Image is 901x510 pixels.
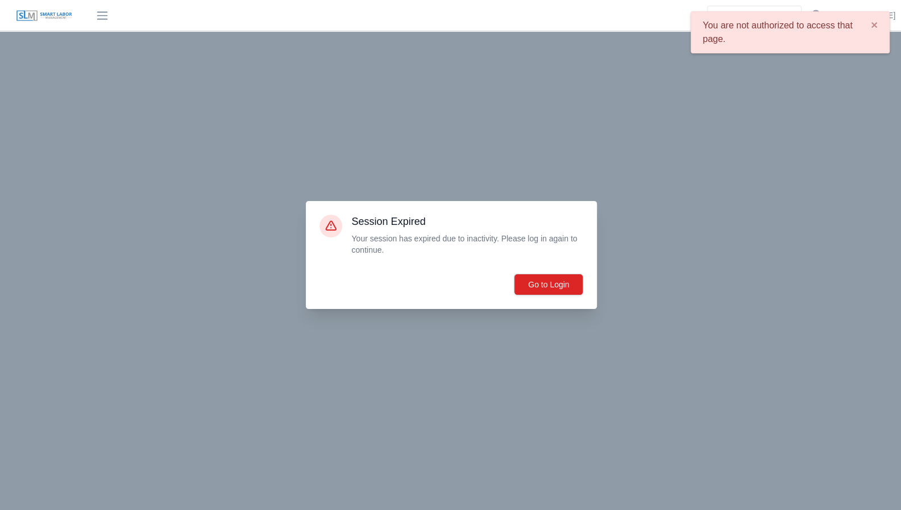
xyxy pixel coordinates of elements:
[830,10,895,22] a: [PERSON_NAME]
[707,6,802,26] input: Search
[691,11,890,53] div: You are not authorized to access that page.
[16,10,73,22] img: SLM Logo
[351,215,583,228] h3: Session Expired
[514,274,583,295] button: Go to Login
[351,233,583,256] p: Your session has expired due to inactivity. Please log in again to continue.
